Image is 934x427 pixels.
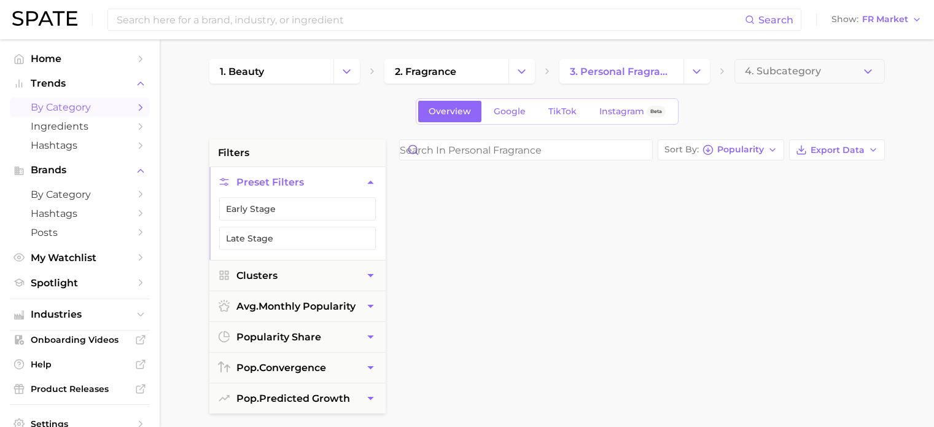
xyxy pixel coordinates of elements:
[745,66,821,77] span: 4. Subcategory
[209,167,386,197] button: Preset Filters
[570,66,673,77] span: 3. personal fragrance
[811,145,865,155] span: Export Data
[10,161,150,179] button: Brands
[219,197,376,221] button: Early Stage
[10,185,150,204] a: by Category
[429,106,471,117] span: Overview
[220,66,264,77] span: 1. beauty
[236,176,304,188] span: Preset Filters
[12,11,77,26] img: SPATE
[10,305,150,324] button: Industries
[508,59,535,84] button: Change Category
[115,9,745,30] input: Search here for a brand, industry, or ingredient
[236,270,278,281] span: Clusters
[31,277,129,289] span: Spotlight
[658,139,784,160] button: Sort ByPopularity
[10,380,150,398] a: Product Releases
[734,59,885,84] button: 4. Subcategory
[559,59,683,84] a: 3. personal fragrance
[236,300,259,312] abbr: average
[683,59,710,84] button: Change Category
[395,66,456,77] span: 2. fragrance
[831,16,858,23] span: Show
[599,106,644,117] span: Instagram
[548,106,577,117] span: TikTok
[209,291,386,321] button: avg.monthly popularity
[10,204,150,223] a: Hashtags
[758,14,793,26] span: Search
[209,353,386,383] button: pop.convergence
[664,146,699,153] span: Sort By
[31,334,129,345] span: Onboarding Videos
[236,393,350,404] span: predicted growth
[538,101,587,122] a: TikTok
[209,261,386,291] button: Clusters
[209,383,386,413] button: pop.predicted growth
[31,252,129,264] span: My Watchlist
[10,49,150,68] a: Home
[209,322,386,352] button: popularity share
[384,59,508,84] a: 2. fragrance
[236,393,259,404] abbr: popularity index
[400,140,652,160] input: Search in personal fragrance
[209,59,333,84] a: 1. beauty
[236,362,259,374] abbr: popularity index
[494,106,526,117] span: Google
[10,248,150,267] a: My Watchlist
[31,78,129,89] span: Trends
[31,165,129,176] span: Brands
[333,59,360,84] button: Change Category
[10,117,150,136] a: Ingredients
[483,101,536,122] a: Google
[717,146,764,153] span: Popularity
[789,139,885,160] button: Export Data
[31,227,129,238] span: Posts
[862,16,908,23] span: FR Market
[589,101,676,122] a: InstagramBeta
[219,227,376,250] button: Late Stage
[10,223,150,242] a: Posts
[418,101,481,122] a: Overview
[31,383,129,394] span: Product Releases
[10,273,150,292] a: Spotlight
[31,120,129,132] span: Ingredients
[10,98,150,117] a: by Category
[10,74,150,93] button: Trends
[10,355,150,374] a: Help
[31,309,129,320] span: Industries
[10,331,150,349] a: Onboarding Videos
[828,12,925,28] button: ShowFR Market
[31,53,129,65] span: Home
[31,359,129,370] span: Help
[31,189,129,200] span: by Category
[31,208,129,219] span: Hashtags
[236,331,321,343] span: popularity share
[31,139,129,151] span: Hashtags
[650,106,662,117] span: Beta
[236,362,326,374] span: convergence
[236,300,356,312] span: monthly popularity
[31,101,129,113] span: by Category
[10,136,150,155] a: Hashtags
[218,146,249,160] span: filters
